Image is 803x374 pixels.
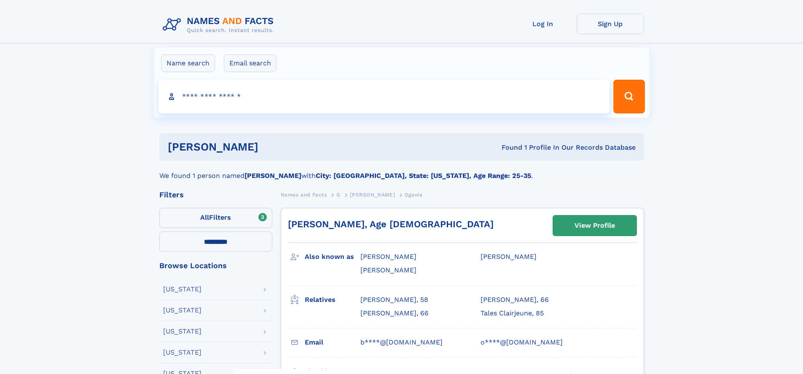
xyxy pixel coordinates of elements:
[305,335,360,350] h3: Email
[168,142,380,152] h1: [PERSON_NAME]
[380,143,636,152] div: Found 1 Profile In Our Records Database
[163,349,201,356] div: [US_STATE]
[509,13,577,34] a: Log In
[360,309,429,318] a: [PERSON_NAME], 66
[159,262,272,269] div: Browse Locations
[159,161,644,181] div: We found 1 person named with .
[159,191,272,199] div: Filters
[336,192,341,198] span: G
[163,307,201,314] div: [US_STATE]
[161,54,215,72] label: Name search
[577,13,644,34] a: Sign Up
[163,286,201,293] div: [US_STATE]
[350,189,395,200] a: [PERSON_NAME]
[224,54,277,72] label: Email search
[360,253,416,261] span: [PERSON_NAME]
[405,192,423,198] span: Ogania
[613,80,645,113] button: Search Button
[305,250,360,264] h3: Also known as
[350,192,395,198] span: [PERSON_NAME]
[158,80,610,113] input: search input
[360,266,416,274] span: [PERSON_NAME]
[481,309,544,318] a: Tales Clairjeune, 85
[481,253,537,261] span: [PERSON_NAME]
[244,172,301,180] b: [PERSON_NAME]
[159,13,281,36] img: Logo Names and Facts
[360,295,428,304] a: [PERSON_NAME], 58
[553,215,636,236] a: View Profile
[575,216,615,235] div: View Profile
[159,208,272,228] label: Filters
[481,295,549,304] a: [PERSON_NAME], 66
[336,189,341,200] a: G
[163,328,201,335] div: [US_STATE]
[288,219,494,229] a: [PERSON_NAME], Age [DEMOGRAPHIC_DATA]
[305,293,360,307] h3: Relatives
[316,172,531,180] b: City: [GEOGRAPHIC_DATA], State: [US_STATE], Age Range: 25-35
[200,213,209,221] span: All
[281,189,327,200] a: Names and Facts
